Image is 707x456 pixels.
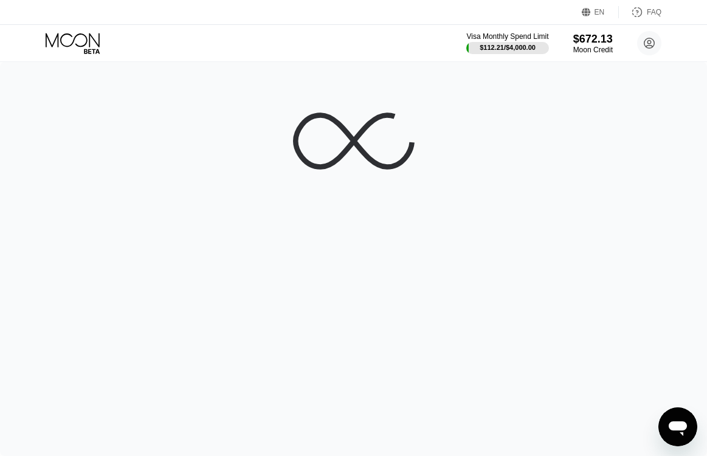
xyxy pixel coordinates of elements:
div: $112.21 / $4,000.00 [480,44,536,51]
iframe: Schaltfläche zum Öffnen des Messaging-Fensters [658,407,697,446]
div: FAQ [619,6,661,18]
div: EN [595,8,605,16]
div: EN [582,6,619,18]
div: Visa Monthly Spend Limit [466,32,548,41]
div: FAQ [647,8,661,16]
div: Visa Monthly Spend Limit$112.21/$4,000.00 [466,32,548,54]
div: $672.13 [573,33,613,46]
div: $672.13Moon Credit [573,33,613,54]
div: Moon Credit [573,46,613,54]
